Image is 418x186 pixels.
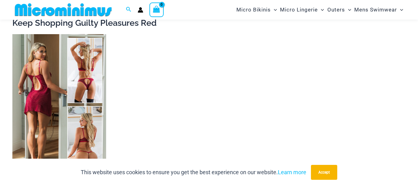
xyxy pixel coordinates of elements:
button: Accept [311,165,337,180]
h2: Keep Shopping Guilty Pleasures Red [12,17,406,28]
a: Learn more [278,169,306,175]
span: Menu Toggle [345,2,351,18]
a: Mens SwimwearMenu ToggleMenu Toggle [353,2,405,18]
span: Micro Bikinis [236,2,271,18]
a: OutersMenu ToggleMenu Toggle [326,2,353,18]
img: Guilty Pleasures Red Collection Pack B [12,34,106,175]
a: Micro BikinisMenu ToggleMenu Toggle [235,2,278,18]
span: Menu Toggle [318,2,324,18]
a: Account icon link [138,7,143,13]
span: Micro Lingerie [280,2,318,18]
a: Guilty Pleasures Red Collection Pack FGuilty Pleasures Red Collection Pack BGuilty Pleasures Red ... [12,34,106,175]
p: This website uses cookies to ensure you get the best experience on our website. [81,168,306,177]
span: Mens Swimwear [354,2,397,18]
a: Micro LingerieMenu ToggleMenu Toggle [278,2,325,18]
a: Search icon link [126,6,131,14]
span: Menu Toggle [271,2,277,18]
a: View Shopping Cart, empty [149,2,164,17]
span: Menu Toggle [397,2,403,18]
img: MM SHOP LOGO FLAT [12,3,114,17]
span: Outers [327,2,345,18]
nav: Site Navigation [234,1,406,19]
